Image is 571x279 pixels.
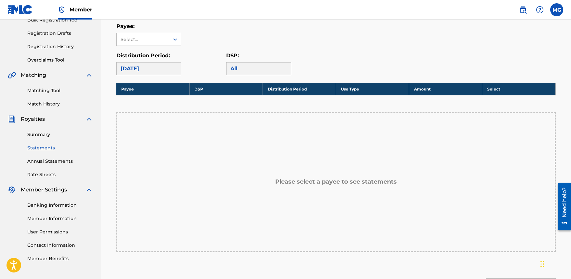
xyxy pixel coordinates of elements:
th: Use Type [336,83,409,95]
th: Distribution Period [263,83,336,95]
a: Overclaims Tool [27,57,93,63]
span: Royalties [21,115,45,123]
th: Payee [116,83,189,95]
img: expand [85,71,93,79]
img: MLC Logo [8,5,33,14]
iframe: Chat Widget [539,248,571,279]
a: Summary [27,131,93,138]
th: Amount [409,83,482,95]
div: Help [533,3,546,16]
a: Member Information [27,215,93,222]
label: DSP: [226,52,239,59]
a: Public Search [516,3,529,16]
label: Payee: [116,23,135,29]
span: Matching [21,71,46,79]
a: Bulk Registration Tool [27,17,93,23]
a: Registration History [27,43,93,50]
img: expand [85,115,93,123]
a: Banking Information [27,202,93,209]
a: Member Benefits [27,255,93,262]
a: Match History [27,101,93,107]
img: Matching [8,71,16,79]
a: Registration Drafts [27,30,93,37]
div: Select... [121,36,165,43]
a: Rate Sheets [27,171,93,178]
img: help [536,6,544,14]
a: Matching Tool [27,87,93,94]
span: Member Settings [21,186,67,194]
a: Statements [27,145,93,151]
span: Member [70,6,92,13]
label: Distribution Period: [116,52,170,59]
a: User Permissions [27,229,93,235]
img: Royalties [8,115,16,123]
img: Member Settings [8,186,16,194]
iframe: Resource Center [553,178,571,234]
th: Select [482,83,555,95]
a: Contact Information [27,242,93,249]
img: Top Rightsholder [58,6,66,14]
div: Drag [540,254,544,274]
th: DSP [189,83,263,95]
img: search [519,6,527,14]
h5: Please select a payee to see statements [275,178,397,186]
div: User Menu [550,3,563,16]
a: Annual Statements [27,158,93,165]
img: expand [85,186,93,194]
